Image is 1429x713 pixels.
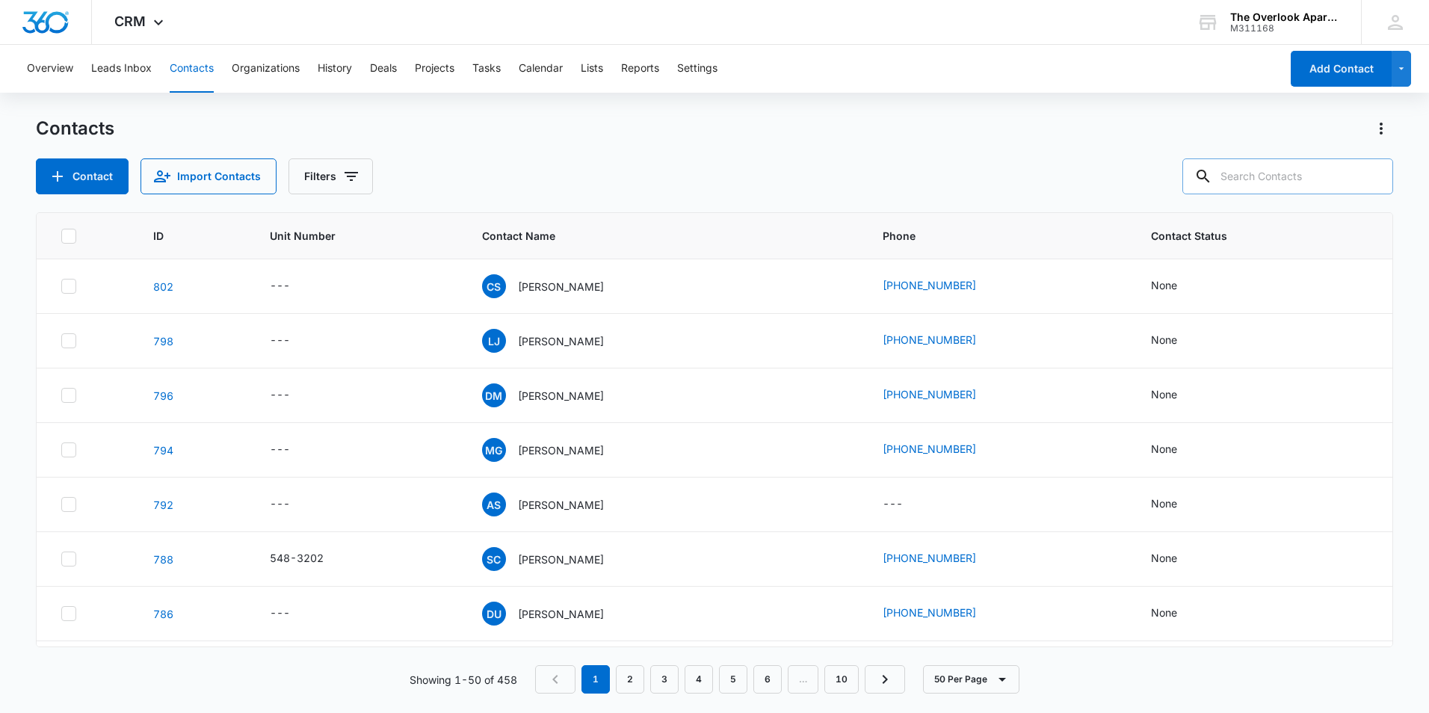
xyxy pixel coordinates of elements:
p: [PERSON_NAME] [518,497,604,513]
a: Page 5 [719,665,747,694]
p: [PERSON_NAME] [518,606,604,622]
a: [PHONE_NUMBER] [883,550,976,566]
div: Contact Name - Steven Crouse - Select to Edit Field [482,547,631,571]
div: Unit Number - - Select to Edit Field [270,605,317,623]
div: Contact Status - None - Select to Edit Field [1151,605,1204,623]
span: CRM [114,13,146,29]
div: Contact Status - None - Select to Edit Field [1151,332,1204,350]
div: Phone - - Select to Edit Field [883,496,930,513]
div: Phone - 7195055911 - Select to Edit Field [883,277,1003,295]
span: ID [153,228,212,244]
div: --- [270,496,290,513]
a: Navigate to contact details page for Amber Snedecor [153,499,173,511]
a: Navigate to contact details page for Danielle Ullmann [153,608,173,620]
div: Contact Name - Megan Gee - Select to Edit Field [482,438,631,462]
input: Search Contacts [1182,158,1393,194]
span: MG [482,438,506,462]
p: Showing 1-50 of 458 [410,672,517,688]
div: Contact Name - Danielle Ullmann - Select to Edit Field [482,602,631,626]
span: Contact Status [1151,228,1347,244]
div: --- [883,496,903,513]
a: [PHONE_NUMBER] [883,441,976,457]
nav: Pagination [535,665,905,694]
button: Projects [415,45,454,93]
a: Navigate to contact details page for Desirea Martinez [153,389,173,402]
button: Reports [621,45,659,93]
div: None [1151,550,1177,566]
p: [PERSON_NAME] [518,333,604,349]
div: --- [270,332,290,350]
div: None [1151,332,1177,348]
div: None [1151,386,1177,402]
a: [PHONE_NUMBER] [883,386,976,402]
div: Contact Name - Desirea Martinez - Select to Edit Field [482,383,631,407]
p: [PERSON_NAME] [518,442,604,458]
span: Phone [883,228,1093,244]
a: Page 6 [753,665,782,694]
div: None [1151,277,1177,293]
button: Calendar [519,45,563,93]
p: [PERSON_NAME] [518,279,604,294]
div: --- [270,605,290,623]
div: None [1151,441,1177,457]
button: Import Contacts [141,158,277,194]
div: Unit Number - - Select to Edit Field [270,441,317,459]
a: Navigate to contact details page for Lori Jollie [153,335,173,348]
span: Contact Name [482,228,825,244]
a: [PHONE_NUMBER] [883,277,976,293]
span: DM [482,383,506,407]
span: SC [482,547,506,571]
div: Unit Number - 548-3202 - Select to Edit Field [270,550,351,568]
div: Contact Name - Amber Snedecor - Select to Edit Field [482,493,631,516]
button: 50 Per Page [923,665,1019,694]
button: Overview [27,45,73,93]
button: Contacts [170,45,214,93]
button: Leads Inbox [91,45,152,93]
a: Navigate to contact details page for Megan Gee [153,444,173,457]
a: Next Page [865,665,905,694]
div: --- [270,386,290,404]
button: Settings [677,45,717,93]
a: Page 3 [650,665,679,694]
div: Unit Number - - Select to Edit Field [270,386,317,404]
button: Tasks [472,45,501,93]
a: [PHONE_NUMBER] [883,332,976,348]
div: account id [1230,23,1339,34]
div: Contact Status - None - Select to Edit Field [1151,550,1204,568]
span: CS [482,274,506,298]
a: Page 4 [685,665,713,694]
button: Add Contact [1291,51,1392,87]
button: Lists [581,45,603,93]
button: Add Contact [36,158,129,194]
div: Phone - 2693658270 - Select to Edit Field [883,441,1003,459]
div: Phone - 9707028635 - Select to Edit Field [883,332,1003,350]
div: Contact Status - None - Select to Edit Field [1151,496,1204,513]
button: History [318,45,352,93]
a: Page 2 [616,665,644,694]
a: Page 10 [824,665,859,694]
a: Navigate to contact details page for Steven Crouse [153,553,173,566]
a: [PHONE_NUMBER] [883,605,976,620]
div: account name [1230,11,1339,23]
div: None [1151,605,1177,620]
div: Unit Number - - Select to Edit Field [270,332,317,350]
div: Unit Number - - Select to Edit Field [270,496,317,513]
span: AS [482,493,506,516]
span: LJ [482,329,506,353]
div: 548-3202 [270,550,324,566]
div: Contact Status - None - Select to Edit Field [1151,441,1204,459]
span: Unit Number [270,228,445,244]
div: Contact Status - None - Select to Edit Field [1151,277,1204,295]
div: Contact Status - None - Select to Edit Field [1151,386,1204,404]
div: Phone - 4243023433 - Select to Edit Field [883,605,1003,623]
div: None [1151,496,1177,511]
div: Contact Name - Lori Jollie - Select to Edit Field [482,329,631,353]
div: Phone - 3039127328 - Select to Edit Field [883,550,1003,568]
p: [PERSON_NAME] [518,552,604,567]
div: Phone - 9706726759 - Select to Edit Field [883,386,1003,404]
div: Unit Number - - Select to Edit Field [270,277,317,295]
button: Actions [1369,117,1393,141]
button: Organizations [232,45,300,93]
h1: Contacts [36,117,114,140]
div: Contact Name - Caleb Stone - Select to Edit Field [482,274,631,298]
